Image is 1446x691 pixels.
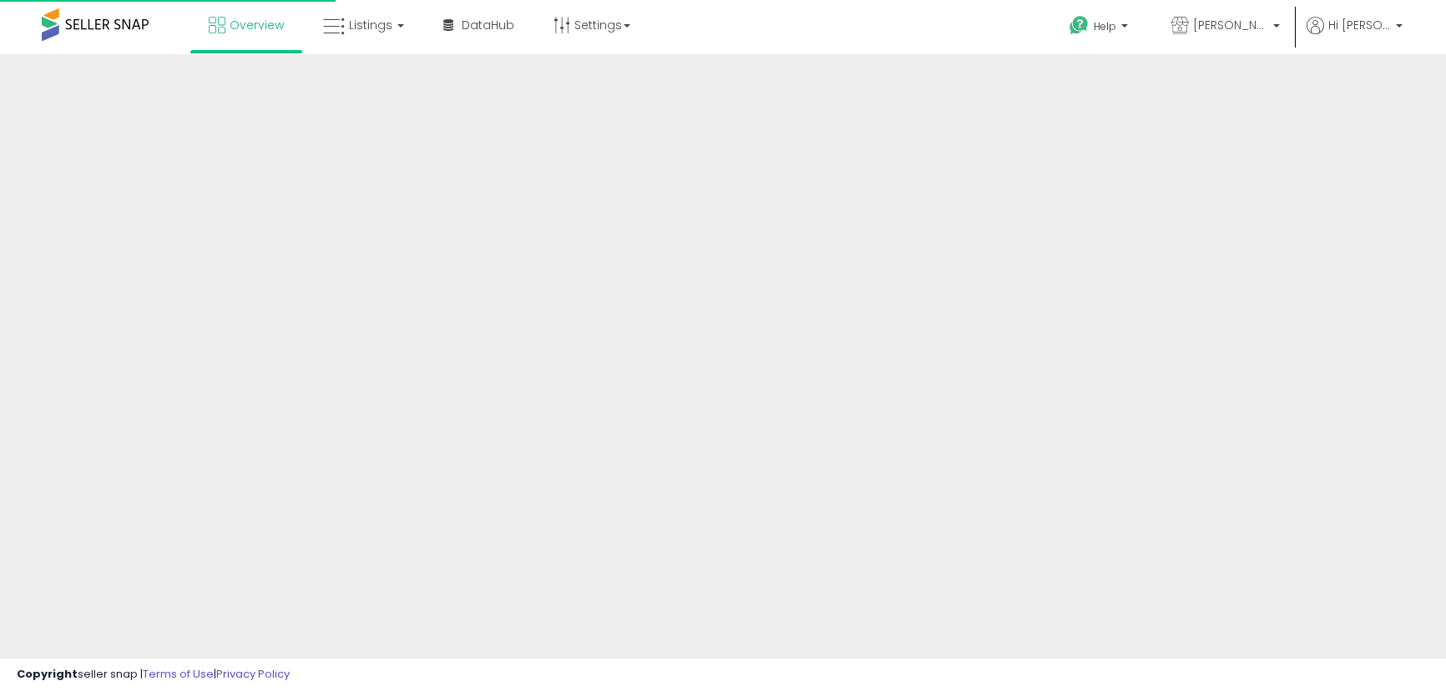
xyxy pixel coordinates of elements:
[17,666,78,682] strong: Copyright
[1094,19,1116,33] span: Help
[349,17,392,33] span: Listings
[1056,3,1145,54] a: Help
[1328,17,1391,33] span: Hi [PERSON_NAME]
[1069,15,1090,36] i: Get Help
[1193,17,1268,33] span: [PERSON_NAME]'s Shop
[143,666,214,682] a: Terms of Use
[17,667,290,683] div: seller snap | |
[462,17,514,33] span: DataHub
[1307,17,1403,54] a: Hi [PERSON_NAME]
[216,666,290,682] a: Privacy Policy
[230,17,284,33] span: Overview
